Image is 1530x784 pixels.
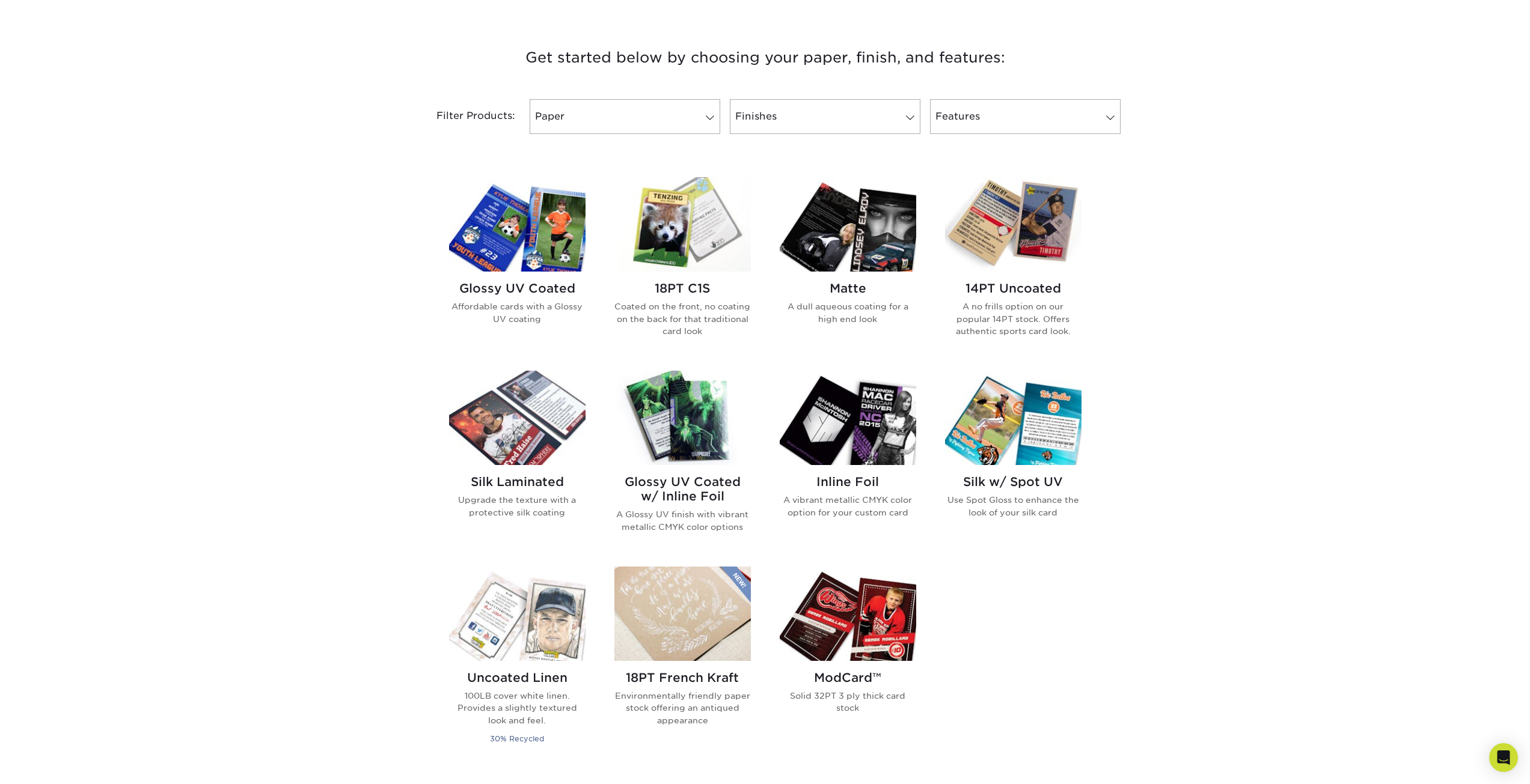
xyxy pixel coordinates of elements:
[614,475,751,503] h2: Glossy UV Coated w/ Inline Foil
[945,177,1082,272] img: 14PT Uncoated Trading Cards
[449,690,586,726] p: 100LB cover white linen. Provides a slightly textured look and feel.
[449,177,586,272] img: Glossy UV Coated Trading Cards
[721,567,751,603] img: New Product
[449,567,586,661] img: Uncoated Linen Trading Cards
[3,747,102,780] iframe: Google Customer Reviews
[414,31,1117,85] h3: Get started below by choosing your paper, finish, and features:
[449,281,586,296] h2: Glossy UV Coated
[945,494,1082,518] p: Use Spot Gloss to enhance the look of your silk card
[780,475,916,489] h2: Inline Foil
[449,494,586,518] p: Upgrade the texture with a protective silk coating
[449,475,586,489] h2: Silk Laminated
[449,567,586,760] a: Uncoated Linen Trading Cards Uncoated Linen 100LB cover white linen. Provides a slightly textured...
[614,670,751,685] h2: 18PT French Kraft
[614,371,751,465] img: Glossy UV Coated w/ Inline Foil Trading Cards
[614,567,751,760] a: 18PT French Kraft Trading Cards 18PT French Kraft Environmentally friendly paper stock offering a...
[1489,743,1518,772] div: Open Intercom Messenger
[945,371,1082,465] img: Silk w/ Spot UV Trading Cards
[945,300,1082,337] p: A no frills option on our popular 14PT stock. Offers authentic sports card look.
[780,371,916,465] img: Inline Foil Trading Cards
[780,690,916,714] p: Solid 32PT 3 ply thick card stock
[780,494,916,518] p: A vibrant metallic CMYK color option for your custom card
[780,177,916,356] a: Matte Trading Cards Matte A dull aqueous coating for a high end look
[614,567,751,661] img: 18PT French Kraft Trading Cards
[780,177,916,272] img: Matte Trading Cards
[945,177,1082,356] a: 14PT Uncoated Trading Cards 14PT Uncoated A no frills option on our popular 14PT stock. Offers au...
[945,371,1082,552] a: Silk w/ Spot UV Trading Cards Silk w/ Spot UV Use Spot Gloss to enhance the look of your silk card
[614,177,751,356] a: 18PT C1S Trading Cards 18PT C1S Coated on the front, no coating on the back for that traditional ...
[614,508,751,533] p: A Glossy UV finish with vibrant metallic CMYK color options
[780,567,916,661] img: ModCard™ Trading Cards
[449,177,586,356] a: Glossy UV Coated Trading Cards Glossy UV Coated Affordable cards with a Glossy UV coating
[780,567,916,760] a: ModCard™ Trading Cards ModCard™ Solid 32PT 3 ply thick card stock
[780,300,916,325] p: A dull aqueous coating for a high end look
[614,281,751,296] h2: 18PT C1S
[490,734,544,743] small: 30% Recycled
[449,371,586,465] img: Silk Laminated Trading Cards
[945,475,1082,489] h2: Silk w/ Spot UV
[730,99,920,134] a: Finishes
[930,99,1121,134] a: Features
[449,371,586,552] a: Silk Laminated Trading Cards Silk Laminated Upgrade the texture with a protective silk coating
[614,300,751,337] p: Coated on the front, no coating on the back for that traditional card look
[405,99,525,134] div: Filter Products:
[614,177,751,272] img: 18PT C1S Trading Cards
[530,99,720,134] a: Paper
[945,281,1082,296] h2: 14PT Uncoated
[449,300,586,325] p: Affordable cards with a Glossy UV coating
[614,371,751,552] a: Glossy UV Coated w/ Inline Foil Trading Cards Glossy UV Coated w/ Inline Foil A Glossy UV finish ...
[780,371,916,552] a: Inline Foil Trading Cards Inline Foil A vibrant metallic CMYK color option for your custom card
[780,670,916,685] h2: ModCard™
[614,690,751,726] p: Environmentally friendly paper stock offering an antiqued appearance
[780,281,916,296] h2: Matte
[449,670,586,685] h2: Uncoated Linen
